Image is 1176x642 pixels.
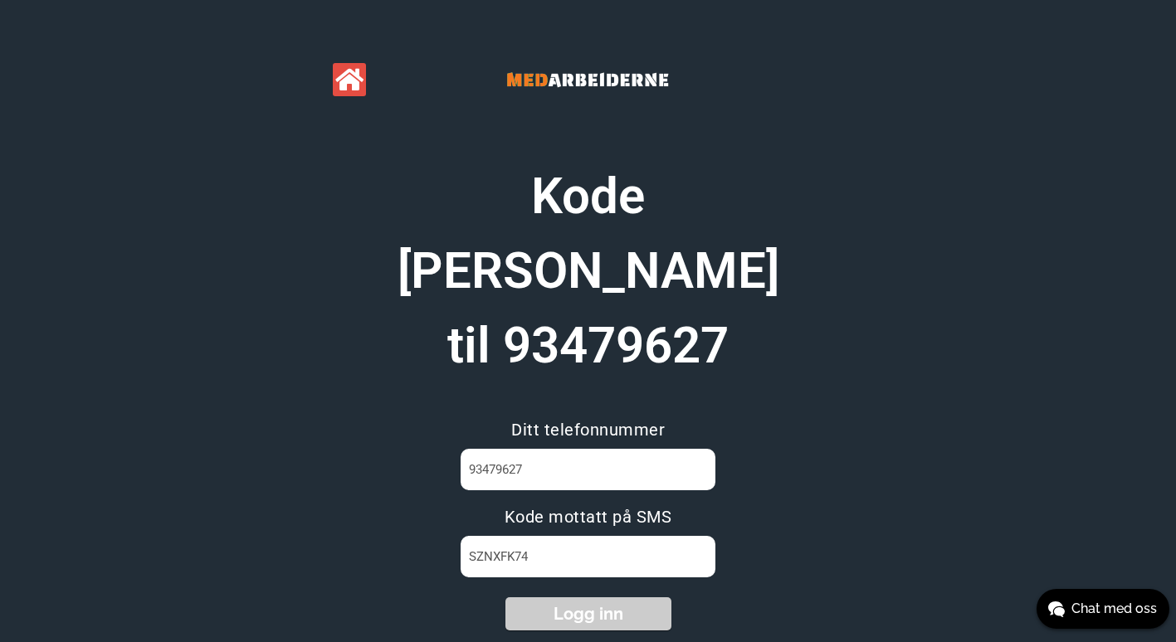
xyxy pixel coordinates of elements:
[511,420,665,440] span: Ditt telefonnummer
[381,159,796,383] h1: Kode [PERSON_NAME] til 93479627
[1037,589,1169,629] button: Chat med oss
[505,597,671,630] button: Logg inn
[505,507,672,527] span: Kode mottatt på SMS
[1071,599,1157,619] span: Chat med oss
[463,50,712,109] img: Banner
